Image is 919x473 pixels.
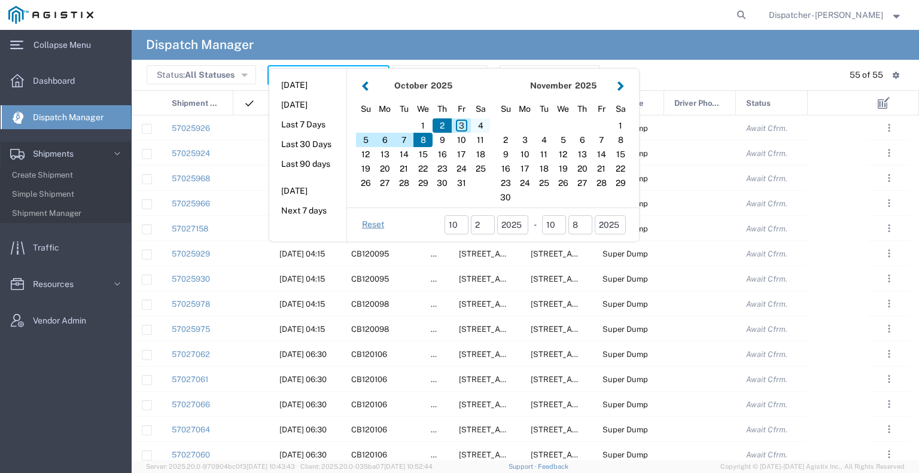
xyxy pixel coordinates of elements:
[881,396,897,413] button: ...
[269,115,346,134] button: Last 7 Days
[768,8,903,22] button: Dispatcher - [PERSON_NAME]
[888,246,890,261] span: . . .
[452,176,471,190] div: 31
[452,147,471,161] div: 17
[459,350,578,359] span: 7150 Meridian Rd, Vacaville, California, 95688, United States
[172,174,210,183] a: 57025968
[8,6,93,24] img: logo
[431,325,449,334] span: false
[611,118,630,133] div: 1
[1,309,131,332] a: Vendor Admin
[394,161,413,176] div: 21
[452,118,471,133] div: 3
[375,161,394,176] div: 20
[538,463,568,470] a: Feedback
[531,249,650,258] span: 10936 Iron Mountain Rd, Redding, California, United States
[746,400,787,409] span: Await Cfrm.
[534,176,553,190] div: 25
[185,70,235,80] span: All Statuses
[888,196,890,210] span: . . .
[881,421,897,438] button: ...
[496,147,515,161] div: 9
[534,218,537,231] span: -
[881,145,897,161] button: ...
[602,274,648,283] span: Super Dump
[375,100,394,118] div: Monday
[459,325,643,334] span: 6501 Florin Perkins Rd, Sacramento, California, United States
[611,100,630,118] div: Saturday
[33,105,112,129] span: Dispatch Manager
[452,100,471,118] div: Friday
[602,375,648,384] span: Super Dump
[573,100,592,118] div: Thursday
[1,105,131,129] a: Dispatch Manager
[881,170,897,187] button: ...
[881,446,897,463] button: ...
[172,300,210,309] a: 57025978
[553,161,573,176] div: 19
[356,100,375,118] div: Sunday
[172,249,210,258] a: 57025929
[888,372,890,386] span: . . .
[471,133,490,147] div: 11
[746,224,787,233] span: Await Cfrm.
[534,161,553,176] div: 18
[431,425,449,434] span: false
[452,133,471,147] div: 10
[356,176,375,190] div: 26
[375,147,394,161] div: 13
[888,297,890,311] span: . . .
[459,450,578,459] span: 7150 Meridian Rd, Vacaville, California, 95688, United States
[33,69,83,93] span: Dashboard
[496,161,515,176] div: 16
[573,147,592,161] div: 13
[531,274,650,283] span: 10936 Iron Mountain Rd, Redding, California, United States
[602,400,648,409] span: Super Dump
[592,176,611,190] div: 28
[279,350,327,359] span: 10/06/2025, 06:30
[496,133,515,147] div: 2
[33,142,82,166] span: Shipments
[553,133,573,147] div: 5
[746,149,787,158] span: Await Cfrm.
[1,272,131,296] a: Resources
[279,325,325,334] span: 10/06/2025, 04:15
[531,450,650,459] span: 3675 Potrero Hills Ln, Suisun City, California, 94585, United States
[746,350,787,359] span: Await Cfrm.
[602,325,648,334] span: Super Dump
[12,163,123,187] span: Create Shipment
[888,271,890,286] span: . . .
[269,155,346,173] button: Last 90 days
[431,375,449,384] span: false
[351,450,387,459] span: CB120106
[746,174,787,183] span: Await Cfrm.
[720,462,905,472] span: Copyright © [DATE]-[DATE] Agistix Inc., All Rights Reserved
[881,321,897,337] button: ...
[746,325,787,334] span: Await Cfrm.
[496,190,515,205] div: 30
[12,182,123,206] span: Simple Shipment
[269,76,346,94] button: [DATE]
[172,350,210,359] a: 57027062
[356,133,375,147] div: 5
[881,120,897,136] button: ...
[850,69,883,81] div: 55 of 55
[269,202,346,220] button: Next 7 days
[531,425,650,434] span: 3675 Potrero Hills Ln, Suisun City, California, 94585, United States
[568,215,592,234] input: dd
[888,121,890,135] span: . . .
[279,274,325,283] span: 10/06/2025, 04:15
[351,325,389,334] span: CB120098
[172,325,210,334] a: 57025975
[769,8,883,22] span: Dispatcher - Cameron Bowman
[375,176,394,190] div: 27
[888,422,890,437] span: . . .
[394,81,428,90] strong: October
[746,375,787,384] span: Await Cfrm.
[300,463,433,470] span: Client: 2025.20.0-035ba07
[433,147,452,161] div: 16
[573,161,592,176] div: 20
[592,133,611,147] div: 7
[172,149,210,158] a: 57025924
[553,100,573,118] div: Wednesday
